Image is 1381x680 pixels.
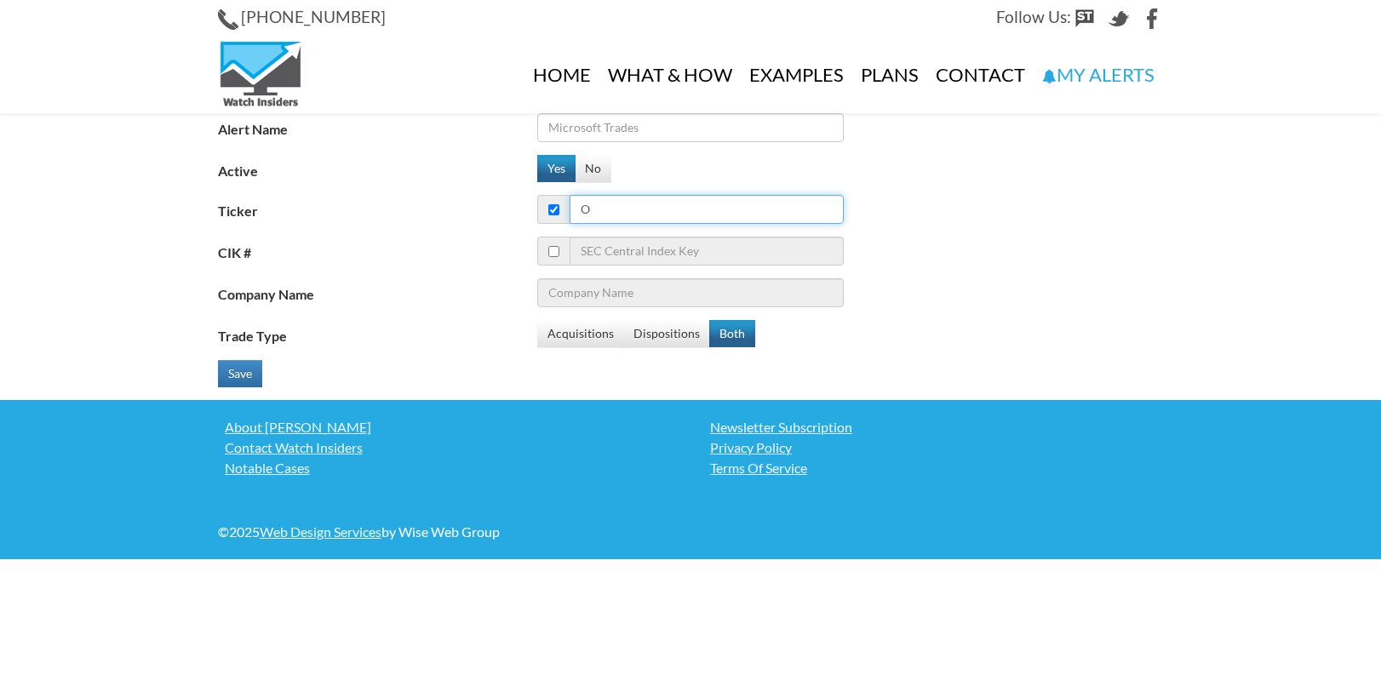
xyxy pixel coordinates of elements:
[1034,37,1163,113] a: My Alerts
[218,417,678,437] a: About [PERSON_NAME]
[218,320,537,346] label: Trade Type
[218,360,262,387] button: Save
[218,237,537,263] label: CIK #
[218,278,537,305] label: Company Name
[570,195,844,224] input: MSFT
[218,437,678,458] a: Contact Watch Insiders
[218,113,537,140] label: Alert Name
[1109,9,1129,29] img: Twitter
[241,7,386,26] span: [PHONE_NUMBER]
[852,37,927,113] a: Plans
[218,195,537,221] label: Ticker
[996,7,1071,26] span: Follow Us:
[524,37,599,113] a: Home
[575,155,611,182] button: No
[537,278,844,307] input: Company Name
[703,458,1163,478] a: Terms Of Service
[741,37,852,113] a: Examples
[703,437,1163,458] a: Privacy Policy
[1074,9,1095,29] img: StockTwits
[623,320,710,347] button: Dispositions
[703,417,1163,437] a: Newsletter Subscription
[927,37,1034,113] a: Contact
[1143,9,1163,29] img: Facebook
[218,522,678,542] div: © 2025 by Wise Web Group
[537,320,624,347] button: Acquisitions
[218,458,678,478] a: Notable Cases
[218,155,537,181] label: Active
[537,155,576,182] button: Yes
[218,9,238,30] img: Phone
[537,113,844,142] input: Microsoft Trades
[570,237,844,266] input: SEC Central Index Key
[599,37,741,113] a: What & How
[709,320,755,347] button: Both
[260,523,381,540] a: Web Design Services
